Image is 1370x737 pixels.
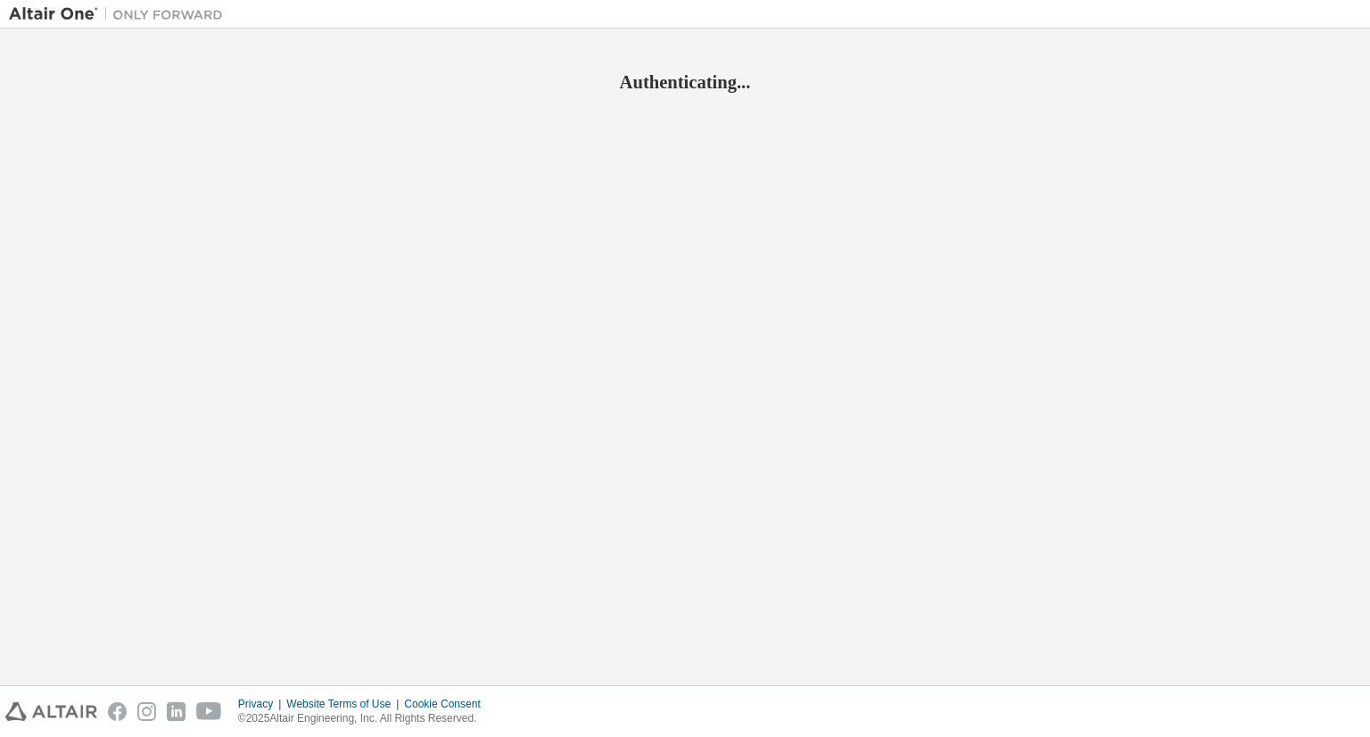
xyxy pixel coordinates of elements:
[108,702,127,721] img: facebook.svg
[404,697,491,711] div: Cookie Consent
[5,702,97,721] img: altair_logo.svg
[9,70,1361,94] h2: Authenticating...
[137,702,156,721] img: instagram.svg
[9,5,232,23] img: Altair One
[238,697,286,711] div: Privacy
[167,702,186,721] img: linkedin.svg
[286,697,404,711] div: Website Terms of Use
[238,711,491,726] p: © 2025 Altair Engineering, Inc. All Rights Reserved.
[196,702,222,721] img: youtube.svg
